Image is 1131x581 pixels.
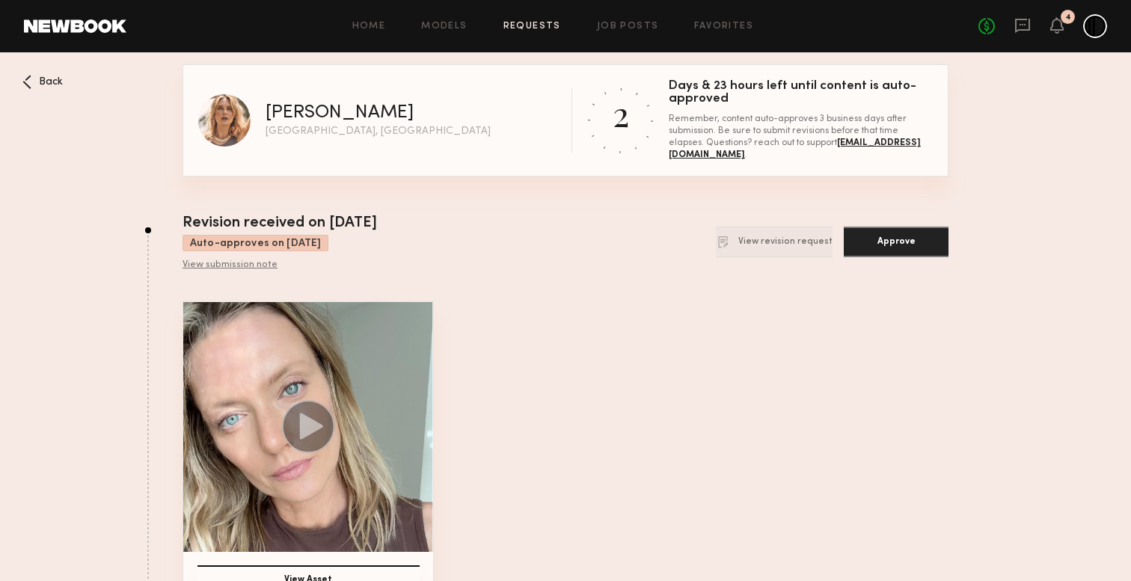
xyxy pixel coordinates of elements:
button: Approve [844,227,948,257]
div: 4 [1065,13,1071,22]
div: [PERSON_NAME] [266,104,414,123]
a: Home [352,22,386,31]
div: 2 [613,90,629,136]
button: View revision request [716,227,833,257]
span: Back [39,77,63,87]
img: Asset [183,302,433,552]
a: Requests [503,22,561,31]
div: Remember, content auto-approves 3 business days after submission. Be sure to submit revisions bef... [669,113,933,161]
img: Anastassija M profile picture. [198,94,251,147]
div: Days & 23 hours left until content is auto-approved [669,80,933,105]
div: [GEOGRAPHIC_DATA], [GEOGRAPHIC_DATA] [266,126,491,137]
div: Revision received on [DATE] [183,212,377,235]
a: Models [421,22,467,31]
a: Favorites [694,22,753,31]
div: Auto-approves on [DATE] [183,235,328,251]
div: View submission note [183,259,377,271]
a: Job Posts [597,22,659,31]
